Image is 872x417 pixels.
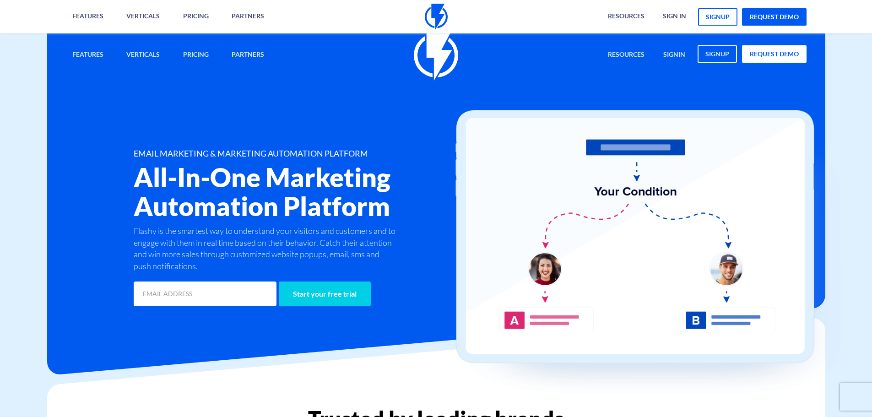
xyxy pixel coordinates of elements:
a: signup [698,45,737,63]
a: Features [65,45,110,65]
input: Start your free trial [279,282,371,306]
a: request demo [742,8,807,26]
a: Pricing [176,45,216,65]
input: EMAIL ADDRESS [134,282,276,306]
a: Resources [601,45,651,65]
a: Partners [225,45,271,65]
p: Flashy is the smartest way to understand your visitors and customers and to engage with them in r... [134,225,398,272]
a: signup [698,8,737,26]
a: request demo [742,45,807,63]
h1: EMAIL MARKETING & MARKETING AUTOMATION PLATFORM [134,149,491,158]
a: signin [656,45,692,65]
a: Verticals [119,45,167,65]
h2: All-In-One Marketing Automation Platform [134,163,491,221]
